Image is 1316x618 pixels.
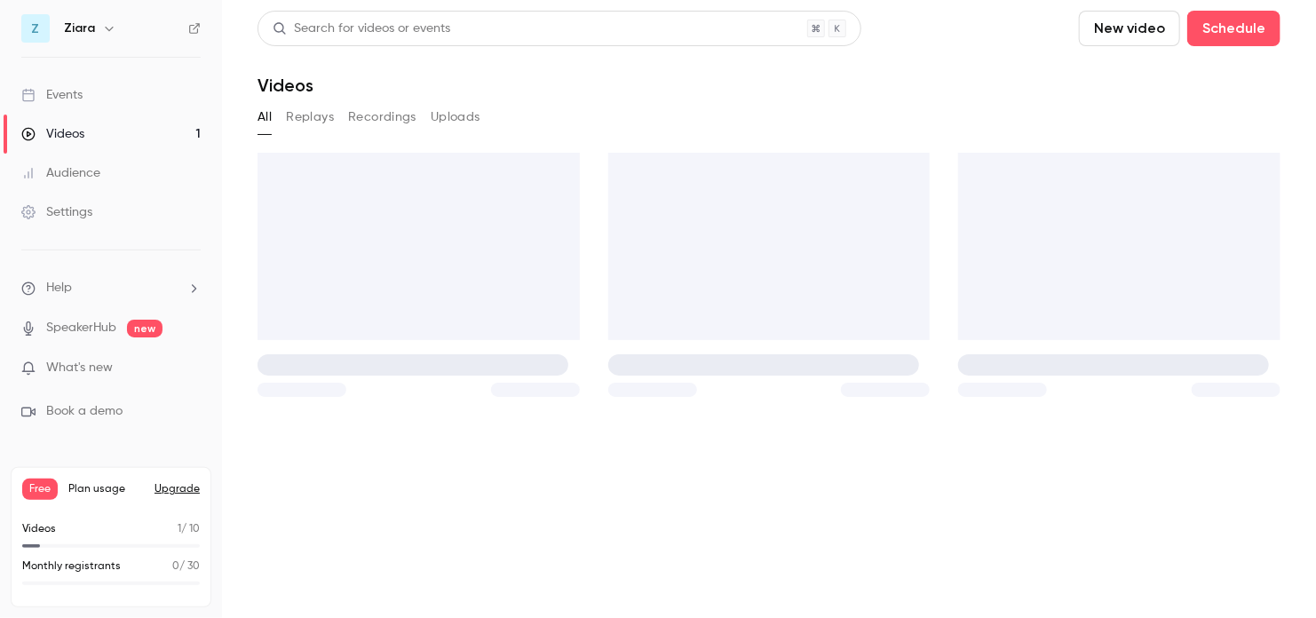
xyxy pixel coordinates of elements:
div: Videos [21,125,84,143]
button: All [258,103,272,131]
span: Plan usage [68,482,144,496]
section: Videos [258,11,1280,607]
span: 0 [172,561,179,572]
button: Replays [286,103,334,131]
p: / 10 [178,521,200,537]
span: 1 [178,524,181,535]
span: new [127,320,163,337]
p: Monthly registrants [22,559,121,574]
h6: Ziara [64,20,95,37]
button: Upgrade [155,482,200,496]
h1: Videos [258,75,313,96]
div: Events [21,86,83,104]
button: Schedule [1187,11,1280,46]
a: SpeakerHub [46,319,116,337]
button: New video [1079,11,1180,46]
span: Z [32,20,40,38]
button: Uploads [431,103,480,131]
li: help-dropdown-opener [21,279,201,297]
p: Videos [22,521,56,537]
div: Search for videos or events [273,20,450,38]
div: Audience [21,164,100,182]
p: / 30 [172,559,200,574]
button: Recordings [348,103,416,131]
span: Free [22,479,58,500]
span: Book a demo [46,402,123,421]
span: What's new [46,359,113,377]
span: Help [46,279,72,297]
div: Settings [21,203,92,221]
